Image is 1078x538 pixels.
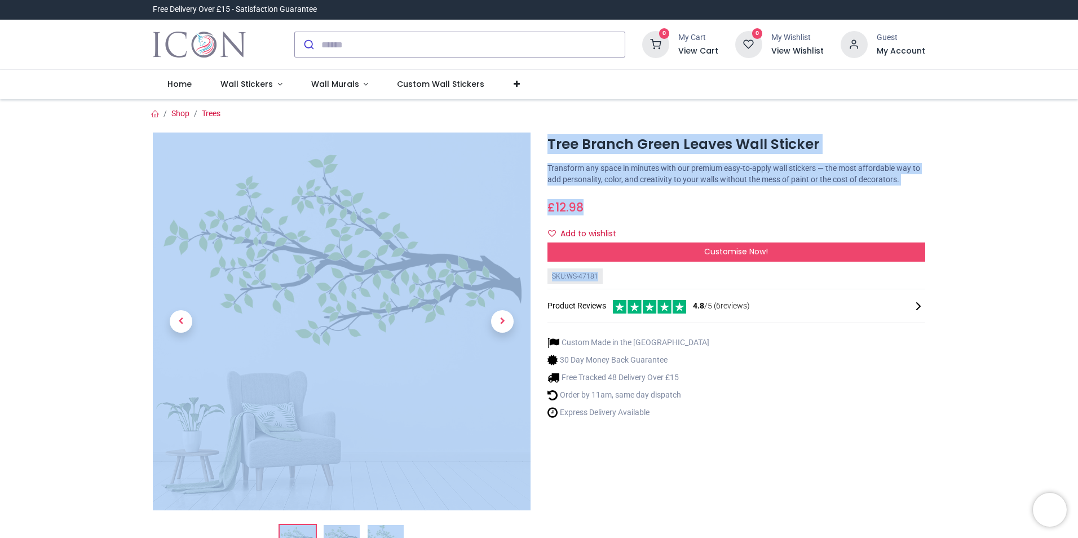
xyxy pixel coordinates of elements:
a: View Cart [678,46,718,57]
span: Wall Stickers [220,78,273,90]
div: My Wishlist [771,32,824,43]
div: SKU: WS-47181 [547,268,603,285]
li: Free Tracked 48 Delivery Over £15 [547,372,709,383]
h1: Tree Branch Green Leaves Wall Sticker [547,135,925,154]
button: Submit [295,32,321,57]
a: Trees [202,109,220,118]
span: 12.98 [555,199,584,215]
span: Home [167,78,192,90]
span: 4.8 [693,301,704,310]
a: View Wishlist [771,46,824,57]
p: Transform any space in minutes with our premium easy-to-apply wall stickers — the most affordable... [547,163,925,185]
sup: 0 [659,28,670,39]
li: Order by 11am, same day dispatch [547,389,709,401]
a: Next [474,189,531,454]
span: Custom Wall Stickers [397,78,484,90]
a: My Account [877,46,925,57]
a: 0 [735,39,762,48]
span: £ [547,199,584,215]
li: Express Delivery Available [547,407,709,418]
a: Shop [171,109,189,118]
a: Wall Stickers [206,70,297,99]
i: Add to wishlist [548,230,556,237]
img: Icon Wall Stickers [153,29,246,60]
a: Logo of Icon Wall Stickers [153,29,246,60]
a: Wall Murals [297,70,383,99]
span: Next [491,310,514,333]
img: Tree Branch Green Leaves Wall Sticker [153,133,531,510]
iframe: Customer reviews powered by Trustpilot [688,4,925,15]
div: Product Reviews [547,298,925,314]
div: Free Delivery Over £15 - Satisfaction Guarantee [153,4,317,15]
sup: 0 [752,28,763,39]
li: Custom Made in the [GEOGRAPHIC_DATA] [547,337,709,349]
li: 30 Day Money Back Guarantee [547,354,709,366]
div: My Cart [678,32,718,43]
iframe: Brevo live chat [1033,493,1067,527]
div: Guest [877,32,925,43]
span: /5 ( 6 reviews) [693,301,750,312]
a: 0 [642,39,669,48]
button: Add to wishlistAdd to wishlist [547,224,626,244]
span: Previous [170,310,192,333]
a: Previous [153,189,209,454]
span: Wall Murals [311,78,359,90]
span: Customise Now! [704,246,768,257]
